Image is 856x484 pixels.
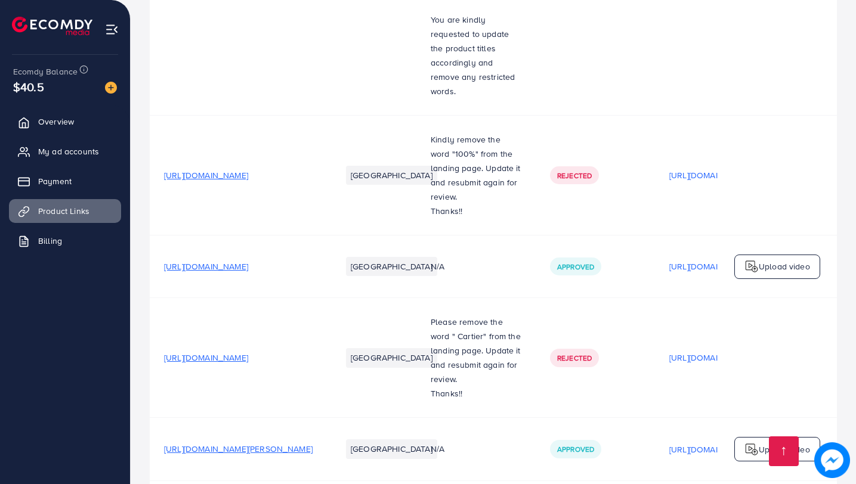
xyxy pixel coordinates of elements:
[669,442,753,457] p: [URL][DOMAIN_NAME]
[557,170,592,181] span: Rejected
[669,259,753,274] p: [URL][DOMAIN_NAME]
[12,17,92,35] img: logo
[669,350,753,365] p: [URL][DOMAIN_NAME]
[431,386,521,401] p: Thanks!!
[13,78,44,95] span: $40.5
[38,175,72,187] span: Payment
[431,260,444,272] span: N/A
[38,205,89,217] span: Product Links
[669,168,753,182] p: [URL][DOMAIN_NAME]
[164,443,313,455] span: [URL][DOMAIN_NAME][PERSON_NAME]
[557,353,592,363] span: Rejected
[9,229,121,253] a: Billing
[38,235,62,247] span: Billing
[9,110,121,134] a: Overview
[557,262,594,272] span: Approved
[759,259,810,274] p: Upload video
[346,166,437,185] li: [GEOGRAPHIC_DATA]
[431,315,521,386] p: Please remove the word " Cartier" from the landing page. Update it and resubmit again for review.
[431,204,521,218] p: Thanks!!
[105,82,117,94] img: image
[164,169,248,181] span: [URL][DOMAIN_NAME]
[431,443,444,455] span: N/A
[759,442,810,457] p: Upload video
[744,442,759,457] img: logo
[346,348,437,367] li: [GEOGRAPHIC_DATA]
[431,132,521,204] p: Kindly remove the word "100%" from the landing page. Update it and resubmit again for review.
[38,145,99,157] span: My ad accounts
[346,439,437,458] li: [GEOGRAPHIC_DATA]
[557,444,594,454] span: Approved
[13,66,78,77] span: Ecomdy Balance
[744,259,759,274] img: logo
[164,352,248,364] span: [URL][DOMAIN_NAME]
[346,257,437,276] li: [GEOGRAPHIC_DATA]
[164,260,248,272] span: [URL][DOMAIN_NAME]
[431,13,521,98] p: You are kindly requested to update the product titles accordingly and remove any restricted words.
[38,116,74,128] span: Overview
[105,23,119,36] img: menu
[9,169,121,193] a: Payment
[9,139,121,163] a: My ad accounts
[814,442,850,478] img: image
[9,199,121,223] a: Product Links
